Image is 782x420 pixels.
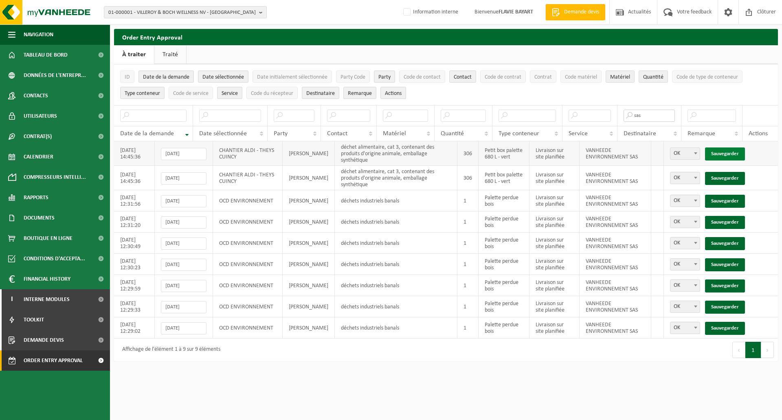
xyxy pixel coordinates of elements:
[213,211,282,233] td: OCD ENVIRONNEMENT
[213,254,282,275] td: OCD ENVIRONNEMENT
[705,172,745,185] a: Sauvegarder
[479,296,529,317] td: Palette perdue bois
[402,6,458,18] label: Information interne
[283,166,335,190] td: [PERSON_NAME]
[213,190,282,211] td: OCD ENVIRONNEMENT
[125,90,160,97] span: Type conteneur
[499,130,539,137] span: Type conteneur
[246,87,298,99] button: Code du récepteurCode du récepteur: Activate to sort
[335,190,457,211] td: déchets industriels banals
[580,275,651,296] td: VANHEEDE ENVIRONNEMENT SAS
[457,296,479,317] td: 1
[343,87,376,99] button: RemarqueRemarque: Activate to sort
[705,322,745,335] a: Sauvegarder
[670,216,700,228] span: OK
[705,147,745,161] a: Sauvegarder
[670,322,700,334] span: OK
[114,233,155,254] td: [DATE] 12:30:49
[120,70,134,83] button: IDID: Activate to sort
[198,70,248,83] button: Date sélectionnéeDate sélectionnée: Activate to sort
[529,190,580,211] td: Livraison sur site planifiée
[677,74,738,80] span: Code de type de conteneur
[457,233,479,254] td: 1
[529,275,580,296] td: Livraison sur site planifiée
[335,317,457,339] td: déchets industriels banals
[283,254,335,275] td: [PERSON_NAME]
[449,70,476,83] button: ContactContact: Activate to sort
[761,342,774,358] button: Next
[385,90,402,97] span: Actions
[24,187,48,208] span: Rapports
[348,90,372,97] span: Remarque
[705,258,745,271] a: Sauvegarder
[24,65,86,86] span: Données de l'entrepr...
[688,130,715,137] span: Remarque
[705,301,745,314] a: Sauvegarder
[529,317,580,339] td: Livraison sur site planifiée
[529,166,580,190] td: Livraison sur site planifiée
[283,141,335,166] td: [PERSON_NAME]
[251,90,293,97] span: Code du récepteur
[749,130,768,137] span: Actions
[24,350,83,371] span: Order entry approval
[457,275,479,296] td: 1
[580,190,651,211] td: VANHEEDE ENVIRONNEMENT SAS
[404,74,441,80] span: Code de contact
[534,74,552,80] span: Contrat
[24,269,70,289] span: Financial History
[670,148,700,159] span: OK
[670,301,700,313] span: OK
[217,87,242,99] button: ServiceService: Activate to sort
[457,211,479,233] td: 1
[8,289,15,310] span: I
[114,190,155,211] td: [DATE] 12:31:56
[670,280,700,291] span: OK
[580,166,651,190] td: VANHEEDE ENVIRONNEMENT SAS
[169,87,213,99] button: Code de serviceCode de service: Activate to sort
[253,70,332,83] button: Date initialement sélectionnéeDate initialement sélectionnée: Activate to sort
[125,74,130,80] span: ID
[560,70,602,83] button: Code matérielCode matériel: Activate to sort
[24,106,57,126] span: Utilisateurs
[529,211,580,233] td: Livraison sur site planifiée
[705,216,745,229] a: Sauvegarder
[399,70,445,83] button: Code de contactCode de contact: Activate to sort
[173,90,209,97] span: Code de service
[672,70,742,83] button: Code de type de conteneurCode de type de conteneur: Activate to sort
[114,317,155,339] td: [DATE] 12:29:02
[479,233,529,254] td: Palette perdue bois
[485,74,521,80] span: Code de contrat
[213,317,282,339] td: OCD ENVIRONNEMENT
[24,228,72,248] span: Boutique en ligne
[670,301,700,312] span: OK
[335,211,457,233] td: déchets industriels banals
[441,130,464,137] span: Quantité
[24,208,55,228] span: Documents
[624,130,656,137] span: Destinataire
[24,289,70,310] span: Interne modules
[670,195,700,207] span: OK
[670,172,700,184] span: OK
[745,342,761,358] button: 1
[114,296,155,317] td: [DATE] 12:29:33
[562,8,601,16] span: Demande devis
[114,211,155,233] td: [DATE] 12:31:20
[610,74,630,80] span: Matériel
[302,87,339,99] button: DestinataireDestinataire : Activate to sort
[580,211,651,233] td: VANHEEDE ENVIRONNEMENT SAS
[479,254,529,275] td: Palette perdue bois
[335,141,457,166] td: déchet alimentaire, cat 3, contenant des produits d'origine animale, emballage synthétique
[479,275,529,296] td: Palette perdue bois
[335,166,457,190] td: déchet alimentaire, cat 3, contenant des produits d'origine animale, emballage synthétique
[202,74,244,80] span: Date sélectionnée
[24,86,48,106] span: Contacts
[283,275,335,296] td: [PERSON_NAME]
[529,233,580,254] td: Livraison sur site planifiée
[479,190,529,211] td: Palette perdue bois
[199,130,247,137] span: Date sélectionnée
[24,24,53,45] span: Navigation
[565,74,597,80] span: Code matériel
[643,74,663,80] span: Quantité
[457,254,479,275] td: 1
